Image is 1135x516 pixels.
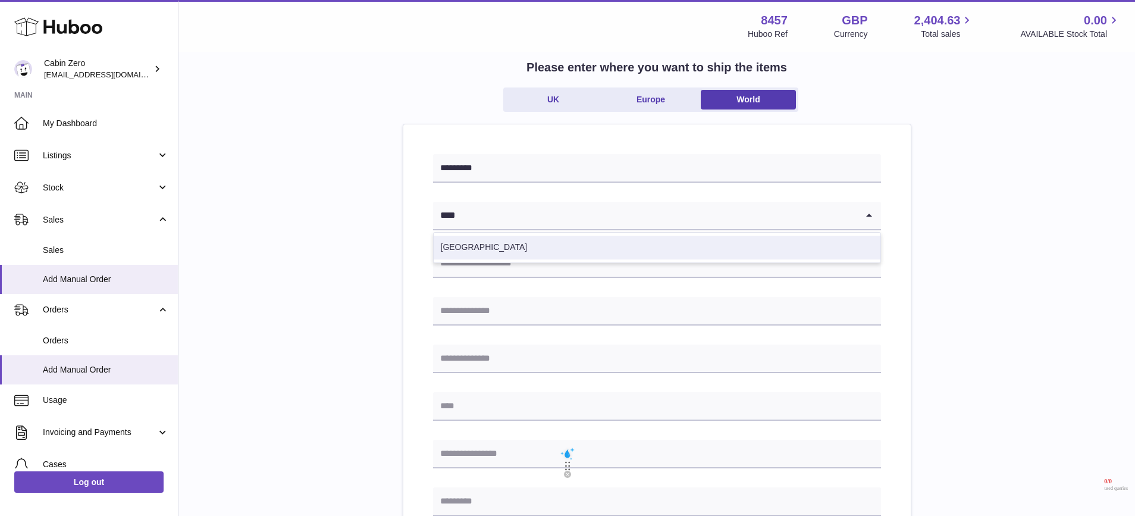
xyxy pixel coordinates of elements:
span: Invoicing and Payments [43,427,156,438]
span: Stock [43,182,156,193]
a: 0.00 AVAILABLE Stock Total [1020,12,1121,40]
a: World [701,90,796,110]
a: Log out [14,471,164,493]
span: used queries [1104,486,1128,492]
span: Add Manual Order [43,274,169,285]
span: Orders [43,304,156,315]
div: Search for option [433,202,881,230]
span: 0.00 [1084,12,1107,29]
li: [GEOGRAPHIC_DATA] [434,236,880,259]
span: Total sales [921,29,974,40]
div: Currency [834,29,868,40]
strong: GBP [842,12,867,29]
span: 0 / 0 [1104,478,1128,486]
span: My Dashboard [43,118,169,129]
strong: 8457 [761,12,788,29]
h2: Please enter where you want to ship the items [526,60,787,76]
img: huboo@cabinzero.com [14,60,32,78]
span: Cases [43,459,169,470]
span: Orders [43,335,169,346]
span: Add Manual Order [43,364,169,376]
div: Cabin Zero [44,58,151,80]
span: [EMAIL_ADDRESS][DOMAIN_NAME] [44,70,175,79]
span: Usage [43,395,169,406]
span: Sales [43,245,169,256]
span: Sales [43,214,156,226]
a: UK [506,90,601,110]
div: Huboo Ref [748,29,788,40]
span: AVAILABLE Stock Total [1020,29,1121,40]
a: Europe [603,90,698,110]
span: Listings [43,150,156,161]
input: Search for option [433,202,857,229]
span: 2,404.63 [914,12,961,29]
a: 2,404.63 Total sales [914,12,974,40]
